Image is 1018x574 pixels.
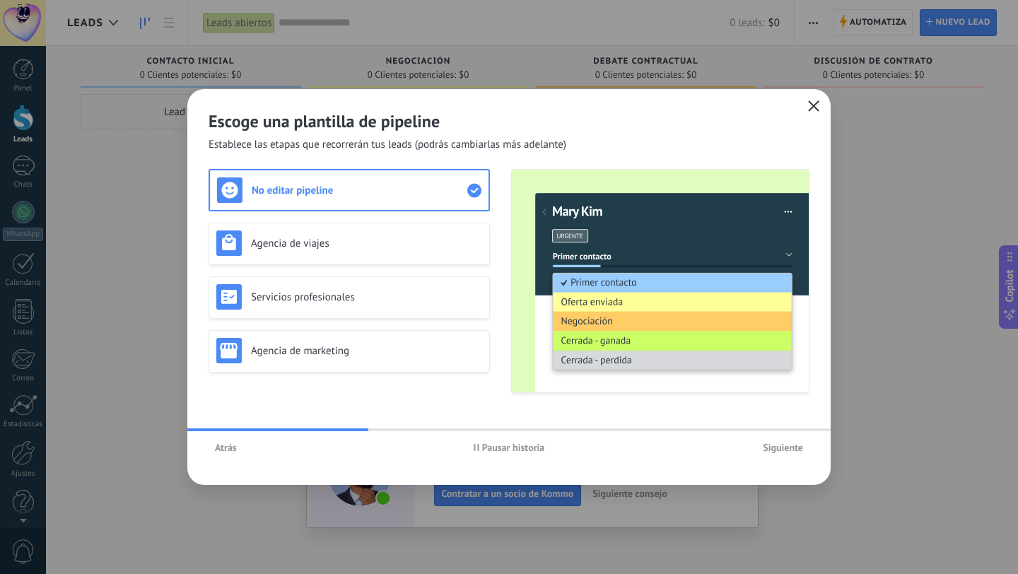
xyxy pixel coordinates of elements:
[209,110,809,132] h2: Escoge una plantilla de pipeline
[251,237,482,250] h3: Agencia de viajes
[763,443,803,452] span: Siguiente
[251,291,482,304] h3: Servicios profesionales
[756,437,809,458] button: Siguiente
[209,437,243,458] button: Atrás
[252,184,467,197] h3: No editar pipeline
[209,138,566,152] span: Establece las etapas que recorrerán tus leads (podrás cambiarlas más adelante)
[251,344,482,358] h3: Agencia de marketing
[467,437,551,458] button: Pausar historia
[215,443,237,452] span: Atrás
[482,443,545,452] span: Pausar historia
